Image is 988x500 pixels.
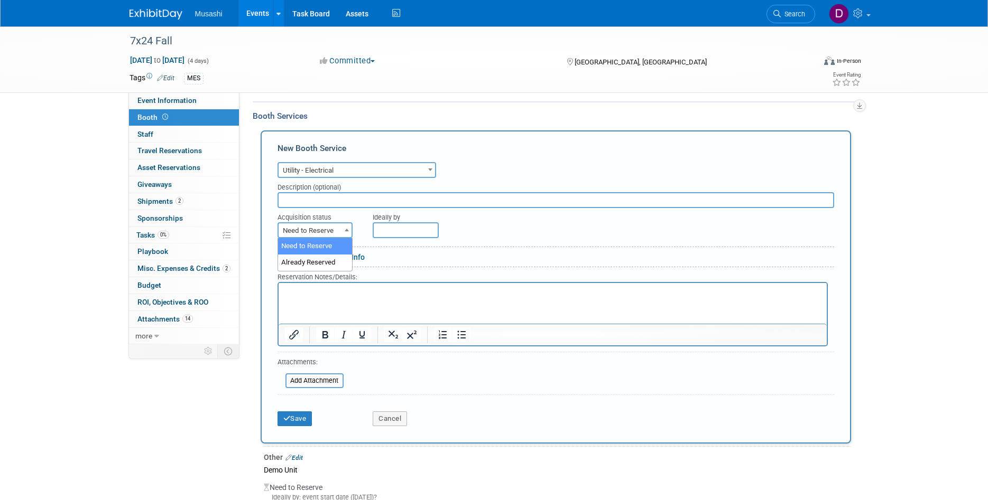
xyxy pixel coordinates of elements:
[285,454,303,461] a: Edit
[137,264,230,272] span: Misc. Expenses & Credits
[217,344,239,358] td: Toggle Event Tabs
[195,10,223,18] span: Musashi
[129,126,239,143] a: Staff
[753,55,862,71] div: Event Format
[403,327,421,342] button: Superscript
[137,163,200,172] span: Asset Reservations
[137,281,161,289] span: Budget
[353,327,371,342] button: Underline
[160,113,170,121] span: Booth not reserved yet
[137,180,172,188] span: Giveaways
[279,163,435,178] span: Utility - Electrical
[187,58,209,64] span: (4 days)
[137,247,168,256] span: Playbook
[316,55,379,67] button: Committed
[129,159,239,176] a: Asset Reservations
[129,143,239,159] a: Travel Reservations
[264,452,851,463] div: Other
[176,197,183,205] span: 2
[373,208,786,222] div: Ideally by
[130,55,185,65] span: [DATE] [DATE]
[434,327,452,342] button: Numbered list
[135,332,152,340] span: more
[373,411,407,426] button: Cancel
[129,243,239,260] a: Playbook
[129,227,239,243] a: Tasks0%
[285,327,303,342] button: Insert/edit link
[137,113,170,121] span: Booth
[137,130,153,138] span: Staff
[137,146,202,155] span: Travel Reservations
[152,56,162,64] span: to
[130,9,182,20] img: ExhibitDay
[129,294,239,310] a: ROI, Objectives & ROO
[278,254,352,271] li: Already Reserved
[137,298,208,306] span: ROI, Objectives & ROO
[278,208,357,222] div: Acquisition status
[316,327,334,342] button: Bold
[126,32,799,51] div: 7x24 Fall
[278,238,352,254] li: Need to Reserve
[264,463,851,477] div: Demo Unit
[157,74,174,82] a: Edit
[781,10,805,18] span: Search
[824,56,835,65] img: Format-Inperson.png
[199,344,218,358] td: Personalize Event Tab Strip
[129,328,239,344] a: more
[278,178,834,192] div: Description (optional)
[137,96,197,105] span: Event Information
[223,265,230,272] span: 2
[278,222,353,238] span: Need to Reserve
[279,223,352,238] span: Need to Reserve
[137,214,183,222] span: Sponsorships
[278,411,312,426] button: Save
[836,57,861,65] div: In-Person
[137,197,183,205] span: Shipments
[278,271,828,282] div: Reservation Notes/Details:
[335,327,353,342] button: Italic
[129,109,239,126] a: Booth
[129,176,239,193] a: Giveaways
[829,4,849,24] img: Daniel Agar
[158,231,169,239] span: 0%
[129,92,239,109] a: Event Information
[278,162,436,178] span: Utility - Electrical
[384,327,402,342] button: Subscript
[253,110,859,122] div: Booth Services
[767,5,815,23] a: Search
[453,327,470,342] button: Bullet list
[832,72,861,78] div: Event Rating
[182,315,193,323] span: 14
[278,357,344,370] div: Attachments:
[129,260,239,277] a: Misc. Expenses & Credits2
[129,193,239,210] a: Shipments2
[129,277,239,294] a: Budget
[575,58,707,66] span: [GEOGRAPHIC_DATA], [GEOGRAPHIC_DATA]
[137,315,193,323] span: Attachments
[278,143,834,159] div: New Booth Service
[130,72,174,84] td: Tags
[184,73,204,84] div: MES
[129,311,239,327] a: Attachments14
[279,283,827,324] iframe: Rich Text Area. Press ALT-0 for help.
[136,231,169,239] span: Tasks
[129,210,239,227] a: Sponsorships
